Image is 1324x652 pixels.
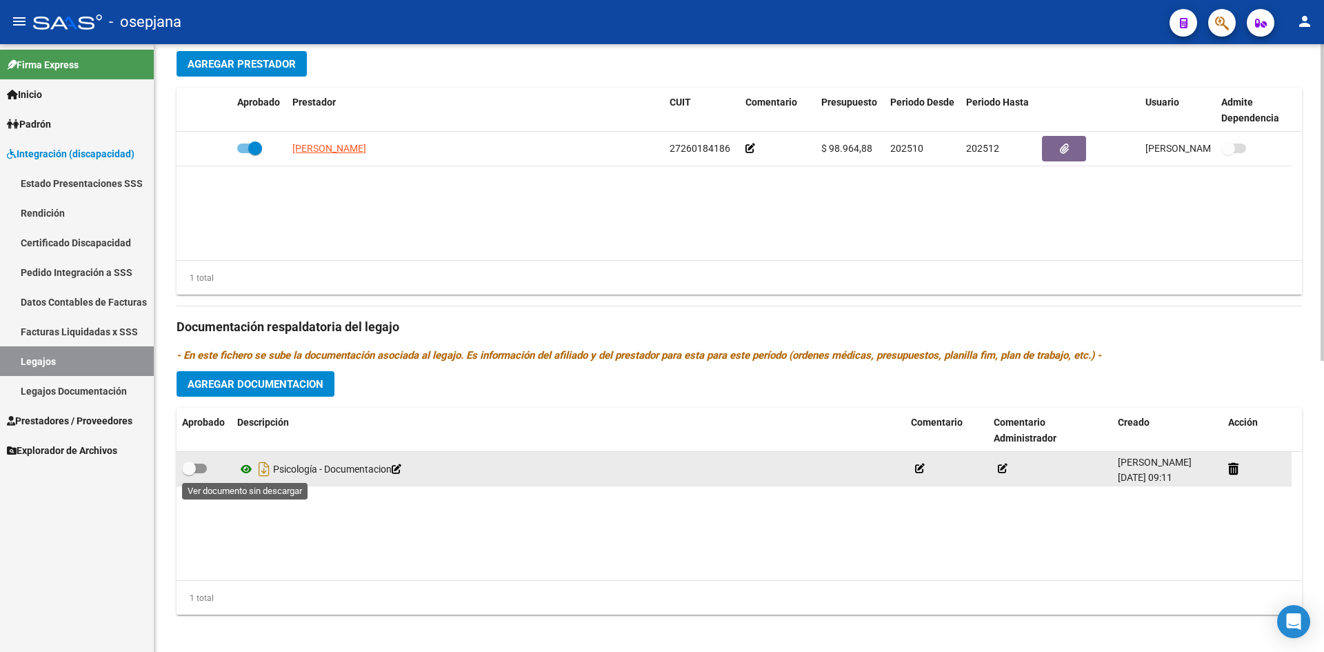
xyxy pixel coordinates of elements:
div: Psicología - Documentacion [237,458,900,480]
span: Explorador de Archivos [7,443,117,458]
span: Agregar Documentacion [188,378,323,391]
span: 27260184186 [670,143,730,154]
div: 1 total [177,591,214,606]
button: Agregar Documentacion [177,371,334,397]
datatable-header-cell: CUIT [664,88,740,133]
span: Periodo Desde [890,97,954,108]
span: CUIT [670,97,691,108]
span: Comentario Administrador [994,417,1056,444]
span: Prestador [292,97,336,108]
datatable-header-cell: Comentario Administrador [988,408,1112,453]
span: Descripción [237,417,289,428]
span: Comentario [745,97,797,108]
span: 202512 [966,143,999,154]
span: Comentario [911,417,963,428]
i: - En este fichero se sube la documentación asociada al legajo. Es información del afiliado y del ... [177,349,1101,362]
span: Periodo Hasta [966,97,1029,108]
span: Presupuesto [821,97,877,108]
datatable-header-cell: Descripción [232,408,905,453]
span: Inicio [7,87,42,102]
datatable-header-cell: Periodo Desde [885,88,961,133]
button: Agregar Prestador [177,51,307,77]
span: Creado [1118,417,1150,428]
span: Aprobado [182,417,225,428]
span: Firma Express [7,57,79,72]
span: Acción [1228,417,1258,428]
datatable-header-cell: Prestador [287,88,664,133]
mat-icon: menu [11,13,28,30]
datatable-header-cell: Creado [1112,408,1223,453]
span: Usuario [1145,97,1179,108]
datatable-header-cell: Comentario [740,88,816,133]
span: Admite Dependencia [1221,97,1279,124]
div: Open Intercom Messenger [1277,605,1310,638]
span: Agregar Prestador [188,58,296,70]
span: 202510 [890,143,923,154]
div: 1 total [177,270,214,286]
span: Integración (discapacidad) [7,146,134,161]
span: [PERSON_NAME] [DATE] [1145,143,1254,154]
span: [PERSON_NAME] [292,143,366,154]
span: Aprobado [237,97,280,108]
span: Prestadores / Proveedores [7,413,132,428]
i: Descargar documento [255,458,273,480]
datatable-header-cell: Acción [1223,408,1292,453]
span: Padrón [7,117,51,132]
datatable-header-cell: Aprobado [177,408,232,453]
datatable-header-cell: Aprobado [232,88,287,133]
span: [DATE] 09:11 [1118,472,1172,483]
span: $ 98.964,88 [821,143,872,154]
span: - osepjana [109,7,181,37]
datatable-header-cell: Presupuesto [816,88,885,133]
datatable-header-cell: Admite Dependencia [1216,88,1292,133]
datatable-header-cell: Usuario [1140,88,1216,133]
span: [PERSON_NAME] [1118,457,1192,468]
mat-icon: person [1296,13,1313,30]
datatable-header-cell: Comentario [905,408,988,453]
h3: Documentación respaldatoria del legajo [177,317,1302,337]
datatable-header-cell: Periodo Hasta [961,88,1036,133]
